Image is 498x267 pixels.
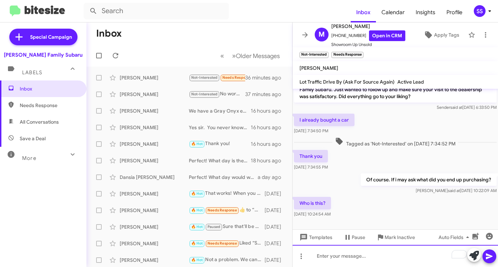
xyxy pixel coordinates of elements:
div: [PERSON_NAME] [120,223,189,230]
div: No worries. We can discuss both options. What time [DATE] would like to come back in? [189,90,245,98]
div: 36 minutes ago [245,74,287,81]
h1: Inbox [96,28,122,39]
span: 🔥 Hot [191,208,203,212]
span: Not-Interested [191,92,218,96]
div: [PERSON_NAME] [120,91,189,98]
button: Pause [338,231,371,244]
div: 16 hours ago [251,141,287,147]
div: Not a problem. We can give you a call to discuss this more [DATE] [189,256,265,264]
div: [PERSON_NAME] [120,240,189,247]
span: Older Messages [236,52,280,60]
div: We have a Gray Onyx edition touring coming next month or a white and blue Regular Onyx edition co... [189,107,251,114]
div: ​👍​ to “ Gotcha. We can always appraise it over the phone ” [189,206,265,214]
span: Apply Tags [434,29,459,41]
span: [PHONE_NUMBER] [331,30,405,41]
div: To enrich screen reader interactions, please activate Accessibility in Grammarly extension settings [293,245,498,267]
div: That works! When you arrive just ask for my product specialist, [PERSON_NAME]. [189,190,265,198]
span: M [319,29,325,40]
p: Of course. If i may ask what did you end up purchasing? [361,173,497,186]
p: Thank you [294,150,328,162]
span: Not-Interested [191,75,218,80]
p: Hi [PERSON_NAME] this is [PERSON_NAME], Sales Director at [PERSON_NAME] Family Subaru. Just wante... [294,76,497,103]
nav: Page navigation example [216,49,284,63]
span: said at [448,188,460,193]
a: Special Campaign [9,29,77,45]
span: Lot Traffic Drive By (Ask For Source Again) [299,79,395,85]
span: Needs Response [222,75,252,80]
span: [PERSON_NAME] [299,65,338,71]
span: Showroom Up Unsold [331,41,405,48]
span: Needs Response [207,241,237,246]
span: Needs Response [207,208,237,212]
span: More [22,155,36,161]
span: Tagged as 'Not-Interested' on [DATE] 7:34:52 PM [332,137,458,147]
span: 🔥 Hot [191,258,203,262]
div: [DATE] [265,257,287,264]
span: [DATE] 7:34:50 PM [294,128,328,133]
div: [PERSON_NAME] [120,107,189,114]
span: Save a Deal [20,135,46,142]
p: I already bought a car [294,114,354,126]
button: SS [468,5,490,17]
span: Templates [298,231,332,244]
small: Not-Interested [299,52,329,58]
div: Perfect! What day is the bet day for you to come in and discuss this? [189,157,251,164]
div: [DATE] [265,207,287,214]
a: Inbox [351,2,376,22]
span: Paused [207,225,220,229]
span: All Conversations [20,118,59,125]
div: Dansia [PERSON_NAME] [120,174,189,181]
span: [DATE] 10:24:54 AM [294,211,331,217]
div: [DATE] [265,240,287,247]
input: Search [84,3,229,19]
span: Inbox [20,85,79,92]
div: Yes sir. You never know we might be able to give you a great deal on it or find you one that you ... [189,124,251,131]
span: 🔥 Hot [191,241,203,246]
button: Next [228,49,284,63]
span: Active Lead [397,79,424,85]
span: [DATE] 7:34:55 PM [294,164,328,170]
span: 🔥 Hot [191,191,203,196]
span: Sender [DATE] 6:33:50 PM [437,105,497,110]
span: Special Campaign [30,34,72,40]
span: Mark Inactive [385,231,415,244]
div: Perfect! What day would work best for you this week? [189,174,258,181]
div: Sure that'll be great [189,223,265,231]
a: Open in CRM [369,30,405,41]
span: [PERSON_NAME] [DATE] 10:22:09 AM [416,188,497,193]
button: Apply Tags [417,29,465,41]
span: [PERSON_NAME] [331,22,405,30]
small: Needs Response [331,52,363,58]
div: [PERSON_NAME] [120,74,189,81]
div: Thank you! [189,140,251,148]
a: Profile [441,2,468,22]
span: Needs Response [20,102,79,109]
button: Previous [216,49,228,63]
div: [DATE] [265,223,287,230]
div: [PERSON_NAME] [120,157,189,164]
div: 16 hours ago [251,107,287,114]
span: 🔥 Hot [191,142,203,146]
div: 37 minutes ago [245,91,287,98]
a: Calendar [376,2,410,22]
div: Who is this? [189,74,245,82]
div: [PERSON_NAME] Family Subaru [4,51,83,58]
p: Who is this? [294,197,331,209]
span: » [232,51,236,60]
div: [PERSON_NAME] [120,257,189,264]
span: said at [450,105,462,110]
span: 🔥 Hot [191,225,203,229]
div: a day ago [258,174,287,181]
span: Labels [22,69,42,76]
div: [DATE] [265,190,287,197]
div: [PERSON_NAME] [120,190,189,197]
div: Liked “Sounds good i will have my product specialist give you a call between those hours” [189,239,265,247]
a: Insights [410,2,441,22]
div: [PERSON_NAME] [120,124,189,131]
div: [PERSON_NAME] [120,141,189,147]
div: 16 hours ago [251,124,287,131]
span: Auto Fields [439,231,472,244]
